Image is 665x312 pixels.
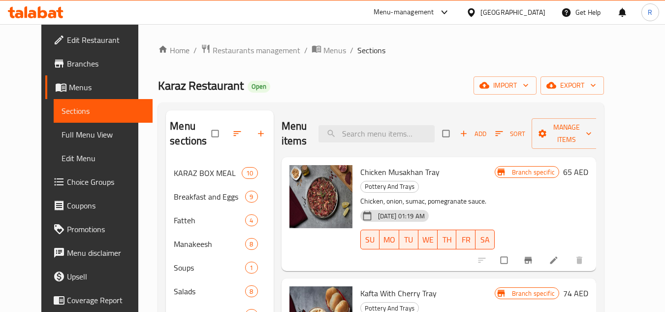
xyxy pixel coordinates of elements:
button: TH [438,230,457,249]
span: Branch specific [508,168,559,177]
span: TH [442,233,453,247]
span: R [648,7,652,18]
span: Add item [457,126,489,141]
nav: breadcrumb [158,44,604,57]
button: Sort [493,126,528,141]
span: 8 [246,240,257,249]
div: Manakeesh8 [166,232,273,256]
span: 9 [246,192,257,202]
span: Branches [67,58,145,69]
span: Salads [174,285,245,297]
span: Select to update [495,251,515,270]
a: Sections [54,99,153,123]
h6: 74 AED [563,286,588,300]
input: search [318,125,435,142]
span: Edit Restaurant [67,34,145,46]
a: Promotions [45,217,153,241]
button: SA [475,230,495,249]
span: WE [422,233,434,247]
span: 1 [246,263,257,273]
span: SU [365,233,376,247]
button: TU [399,230,418,249]
div: items [245,285,257,297]
a: Choice Groups [45,170,153,194]
span: Menus [323,44,346,56]
span: Restaurants management [213,44,300,56]
div: Fatteh4 [166,208,273,232]
span: Soups [174,262,245,274]
span: Open [248,82,270,91]
span: Coupons [67,200,145,211]
span: Full Menu View [62,129,145,140]
span: Fatteh [174,214,245,226]
span: Branch specific [508,289,559,298]
span: Sections [357,44,385,56]
button: MO [380,230,399,249]
a: Edit Restaurant [45,28,153,52]
button: import [474,76,537,95]
img: Chicken Musakhan Tray [289,165,352,228]
div: Soups1 [166,256,273,279]
span: TU [403,233,414,247]
a: Full Menu View [54,123,153,146]
span: Menus [69,81,145,93]
div: Menu-management [374,6,434,18]
button: SU [360,230,380,249]
span: Kafta With Cherry Tray [360,286,437,301]
span: export [548,79,596,92]
a: Branches [45,52,153,75]
a: Restaurants management [201,44,300,57]
div: KARAZ BOX MEAL10 [166,161,273,185]
li: / [193,44,197,56]
div: items [245,262,257,274]
span: Coverage Report [67,294,145,306]
h6: 65 AED [563,165,588,179]
a: Edit Menu [54,146,153,170]
button: Branch-specific-item [517,249,541,271]
span: Select section [437,124,457,143]
button: export [540,76,604,95]
span: Menu disclaimer [67,247,145,259]
div: [GEOGRAPHIC_DATA] [480,7,545,18]
div: Breakfast and Eggs9 [166,185,273,208]
h2: Menu items [282,119,307,148]
button: delete [569,249,592,271]
a: Edit menu item [549,255,561,265]
button: Add section [250,123,274,144]
span: Chicken Musakhan Tray [360,165,440,179]
span: KARAZ BOX MEAL [174,167,242,179]
div: items [245,214,257,226]
span: Select all sections [206,124,226,143]
span: Pottery And Trays [361,181,418,192]
div: Open [248,81,270,93]
span: Choice Groups [67,176,145,188]
div: items [242,167,257,179]
span: Manage items [539,121,594,146]
a: Upsell [45,265,153,288]
span: Sections [62,105,145,117]
button: Manage items [532,118,602,149]
span: MO [383,233,395,247]
span: 10 [242,169,257,178]
span: Promotions [67,223,145,235]
span: [DATE] 01:19 AM [374,211,429,221]
span: Karaz Restaurant [158,74,244,97]
button: Add [457,126,489,141]
div: items [245,238,257,250]
span: Sort sections [226,123,250,144]
span: Edit Menu [62,152,145,164]
button: FR [456,230,475,249]
div: items [245,191,257,203]
div: Salads8 [166,279,273,303]
li: / [350,44,353,56]
span: 8 [246,287,257,296]
button: WE [418,230,438,249]
a: Menu disclaimer [45,241,153,265]
span: Manakeesh [174,238,245,250]
a: Coupons [45,194,153,217]
a: Menus [45,75,153,99]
